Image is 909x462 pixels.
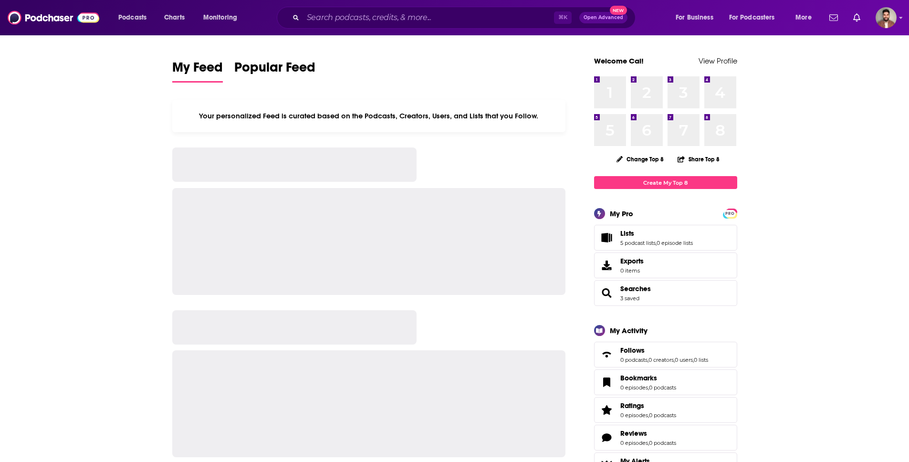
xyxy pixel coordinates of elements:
span: Monitoring [203,11,237,24]
a: Searches [597,286,616,300]
a: 0 episodes [620,384,648,391]
span: New [610,6,627,15]
span: Exports [597,259,616,272]
a: View Profile [699,56,737,65]
div: My Pro [610,209,633,218]
a: Searches [620,284,651,293]
a: Lists [620,229,693,238]
a: 0 podcasts [649,384,676,391]
a: Exports [594,252,737,278]
a: Show notifications dropdown [849,10,864,26]
a: Welcome Cal! [594,56,644,65]
span: , [674,357,675,363]
span: Reviews [594,425,737,451]
span: Ratings [620,401,644,410]
span: , [693,357,694,363]
span: , [656,240,657,246]
a: 5 podcast lists [620,240,656,246]
button: Show profile menu [876,7,897,28]
a: Popular Feed [234,59,315,83]
span: Follows [620,346,645,355]
button: Change Top 8 [611,153,670,165]
span: Lists [620,229,634,238]
span: Open Advanced [584,15,623,20]
span: , [648,412,649,419]
span: , [648,440,649,446]
span: Searches [594,280,737,306]
img: Podchaser - Follow, Share and Rate Podcasts [8,9,99,27]
a: Ratings [620,401,676,410]
span: Logged in as calmonaghan [876,7,897,28]
button: open menu [112,10,159,25]
span: Lists [594,225,737,251]
button: Share Top 8 [677,150,720,168]
span: , [648,357,648,363]
span: Exports [620,257,644,265]
a: 3 saved [620,295,639,302]
a: Bookmarks [620,374,676,382]
a: My Feed [172,59,223,83]
span: Follows [594,342,737,367]
button: open menu [789,10,824,25]
span: Bookmarks [594,369,737,395]
a: Ratings [597,403,616,417]
a: 0 creators [648,357,674,363]
a: Follows [597,348,616,361]
span: For Podcasters [729,11,775,24]
div: Search podcasts, credits, & more... [286,7,645,29]
span: Charts [164,11,185,24]
a: PRO [724,210,736,217]
a: 0 episode lists [657,240,693,246]
a: Reviews [597,431,616,444]
input: Search podcasts, credits, & more... [303,10,554,25]
a: Charts [158,10,190,25]
span: Bookmarks [620,374,657,382]
span: , [648,384,649,391]
a: 0 lists [694,357,708,363]
a: 0 podcasts [649,440,676,446]
a: 0 podcasts [620,357,648,363]
span: Podcasts [118,11,146,24]
span: Popular Feed [234,59,315,81]
a: Create My Top 8 [594,176,737,189]
a: Bookmarks [597,376,616,389]
a: 0 episodes [620,412,648,419]
button: open menu [669,10,725,25]
span: My Feed [172,59,223,81]
span: 0 items [620,267,644,274]
button: open menu [723,10,789,25]
span: For Business [676,11,713,24]
a: Reviews [620,429,676,438]
a: Lists [597,231,616,244]
a: 0 episodes [620,440,648,446]
span: Reviews [620,429,647,438]
span: More [795,11,812,24]
button: Open AdvancedNew [579,12,627,23]
a: Follows [620,346,708,355]
span: ⌘ K [554,11,572,24]
div: Your personalized Feed is curated based on the Podcasts, Creators, Users, and Lists that you Follow. [172,100,566,132]
button: open menu [197,10,250,25]
div: My Activity [610,326,648,335]
span: Ratings [594,397,737,423]
a: 0 podcasts [649,412,676,419]
img: User Profile [876,7,897,28]
a: 0 users [675,357,693,363]
a: Show notifications dropdown [825,10,842,26]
